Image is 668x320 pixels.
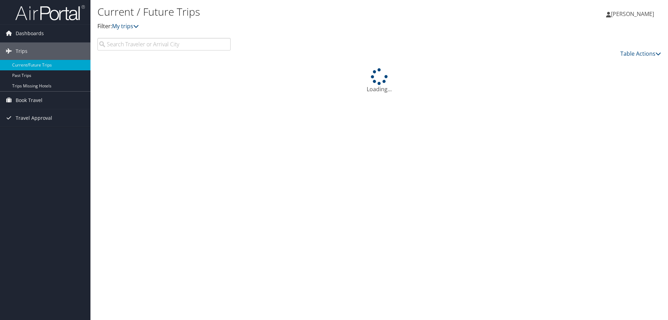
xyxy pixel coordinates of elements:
input: Search Traveler or Arrival City [97,38,231,50]
span: [PERSON_NAME] [611,10,654,18]
span: Trips [16,42,27,60]
span: Travel Approval [16,109,52,127]
img: airportal-logo.png [15,5,85,21]
span: Book Travel [16,92,42,109]
span: Dashboards [16,25,44,42]
a: [PERSON_NAME] [606,3,661,24]
div: Loading... [97,68,661,93]
p: Filter: [97,22,473,31]
h1: Current / Future Trips [97,5,473,19]
a: My trips [112,22,139,30]
a: Table Actions [620,50,661,57]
